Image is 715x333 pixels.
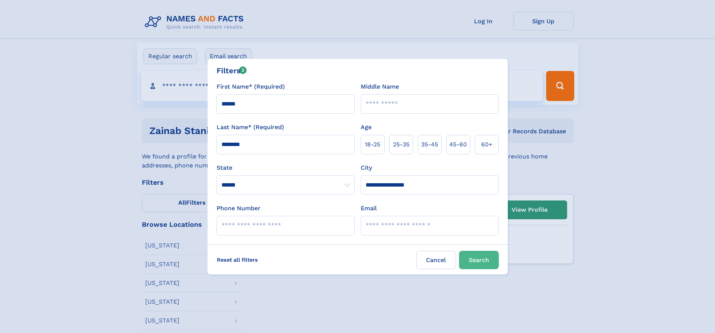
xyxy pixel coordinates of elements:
label: City [361,163,372,172]
label: Age [361,123,372,132]
span: 25‑35 [393,140,409,149]
label: Email [361,204,377,213]
span: 60+ [481,140,492,149]
label: Middle Name [361,82,399,91]
button: Search [459,251,499,269]
label: Last Name* (Required) [217,123,284,132]
label: Phone Number [217,204,260,213]
label: State [217,163,355,172]
label: Cancel [416,251,456,269]
label: First Name* (Required) [217,82,285,91]
span: 45‑60 [449,140,467,149]
span: 35‑45 [421,140,438,149]
span: 18‑25 [365,140,380,149]
div: Filters [217,65,247,76]
label: Reset all filters [212,251,263,269]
